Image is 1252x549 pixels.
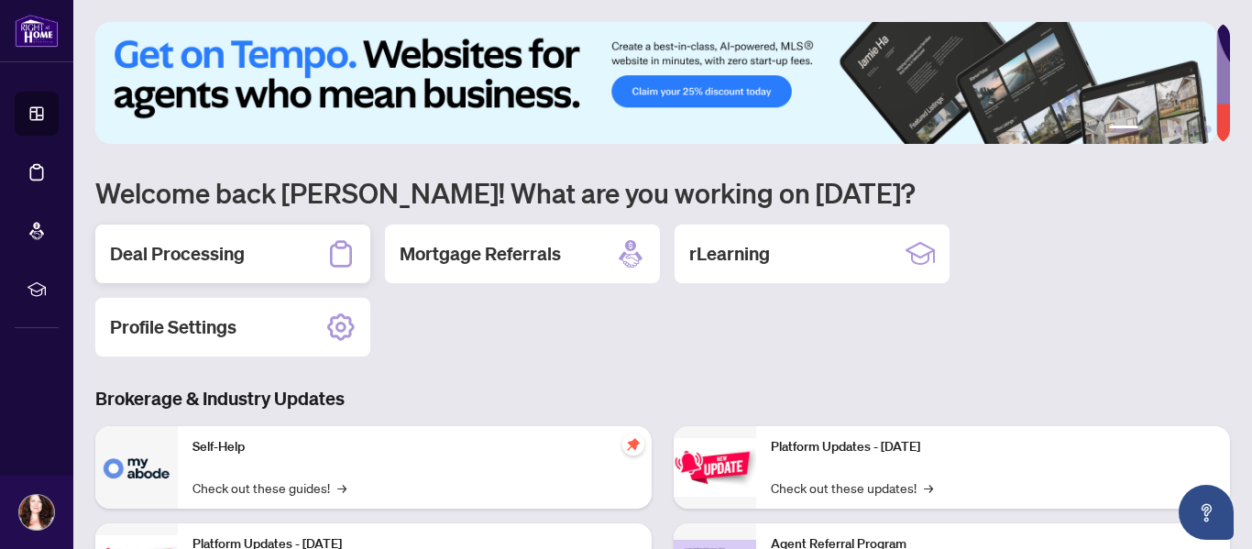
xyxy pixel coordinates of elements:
[192,478,346,498] a: Check out these guides!→
[337,478,346,498] span: →
[1146,126,1153,133] button: 2
[400,241,561,267] h2: Mortgage Referrals
[1190,126,1197,133] button: 5
[1175,126,1182,133] button: 4
[95,386,1230,412] h3: Brokerage & Industry Updates
[689,241,770,267] h2: rLearning
[95,22,1216,144] img: Slide 0
[192,437,637,457] p: Self-Help
[1204,126,1212,133] button: 6
[1179,485,1234,540] button: Open asap
[622,434,644,456] span: pushpin
[19,495,54,530] img: Profile Icon
[1160,126,1168,133] button: 3
[95,175,1230,210] h1: Welcome back [PERSON_NAME]! What are you working on [DATE]?
[95,426,178,509] img: Self-Help
[15,14,59,48] img: logo
[674,438,756,496] img: Platform Updates - June 23, 2025
[771,478,933,498] a: Check out these updates!→
[110,241,245,267] h2: Deal Processing
[110,314,236,340] h2: Profile Settings
[1109,126,1138,133] button: 1
[924,478,933,498] span: →
[771,437,1215,457] p: Platform Updates - [DATE]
